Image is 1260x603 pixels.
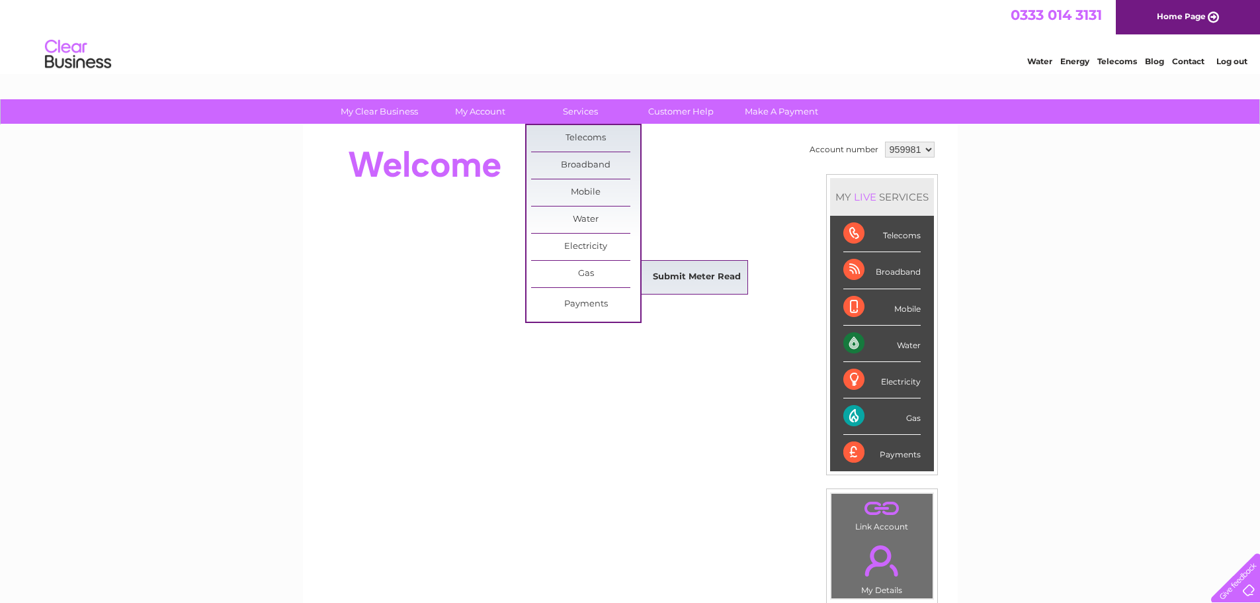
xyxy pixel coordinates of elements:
td: Account number [806,138,882,161]
a: . [835,497,929,520]
a: Telecoms [531,125,640,152]
a: Services [526,99,635,124]
a: Submit Meter Read [642,264,751,291]
img: logo.png [44,34,112,75]
a: Payments [531,291,640,318]
a: My Account [425,99,534,124]
a: My Clear Business [325,99,434,124]
a: Mobile [531,179,640,206]
a: 0333 014 3131 [1011,7,1102,23]
td: My Details [831,534,933,599]
div: Mobile [843,289,921,326]
a: Water [531,207,640,233]
a: Energy [1060,56,1089,66]
a: . [835,537,929,584]
div: MY SERVICES [830,178,934,216]
a: Make A Payment [727,99,836,124]
a: Electricity [531,234,640,260]
div: Water [843,326,921,362]
a: Blog [1145,56,1164,66]
div: Payments [843,435,921,471]
a: Broadband [531,152,640,179]
a: Water [1027,56,1052,66]
a: Gas [531,261,640,287]
td: Link Account [831,493,933,535]
a: Contact [1172,56,1204,66]
a: Telecoms [1097,56,1137,66]
div: Broadband [843,252,921,289]
div: Gas [843,398,921,435]
a: Log out [1216,56,1247,66]
div: Clear Business is a trading name of Verastar Limited (registered in [GEOGRAPHIC_DATA] No. 3667643... [318,7,943,64]
div: Electricity [843,362,921,398]
a: Customer Help [626,99,735,124]
div: Telecoms [843,216,921,252]
div: LIVE [851,191,879,203]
